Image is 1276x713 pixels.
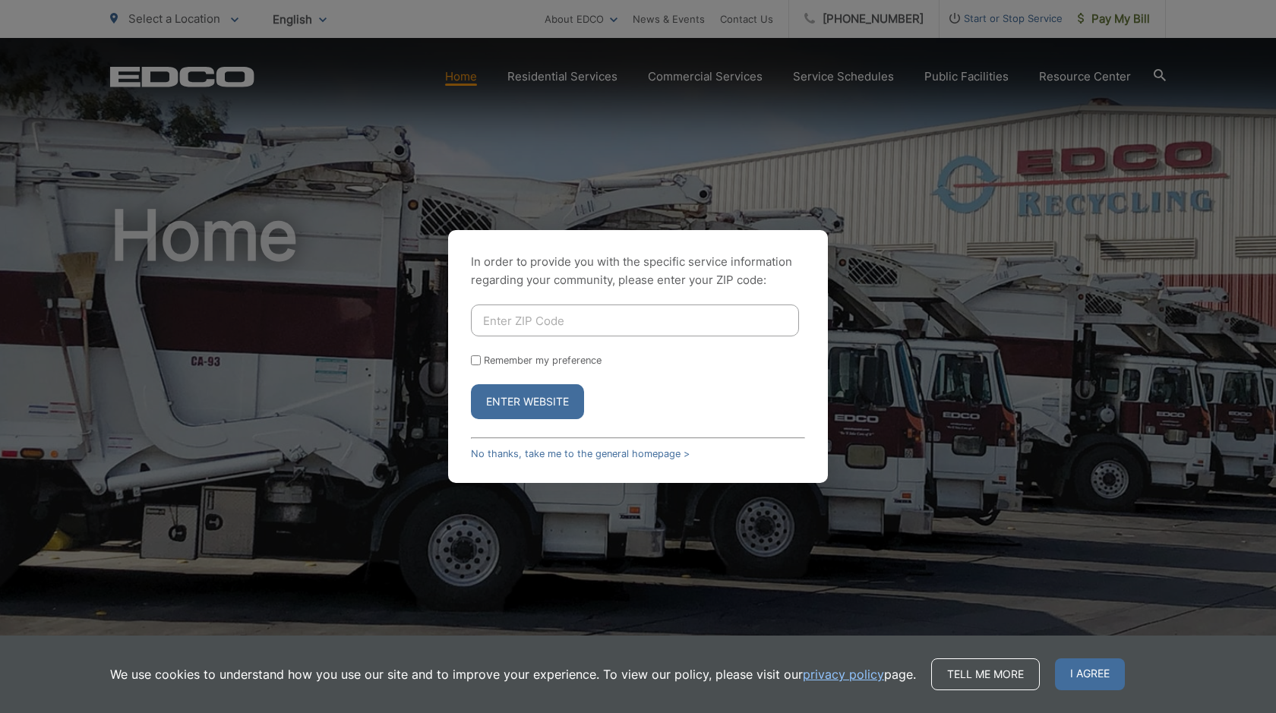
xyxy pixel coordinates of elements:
[471,448,690,459] a: No thanks, take me to the general homepage >
[471,384,584,419] button: Enter Website
[471,304,799,336] input: Enter ZIP Code
[1055,658,1125,690] span: I agree
[803,665,884,683] a: privacy policy
[484,355,602,366] label: Remember my preference
[471,253,805,289] p: In order to provide you with the specific service information regarding your community, please en...
[110,665,916,683] p: We use cookies to understand how you use our site and to improve your experience. To view our pol...
[931,658,1040,690] a: Tell me more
